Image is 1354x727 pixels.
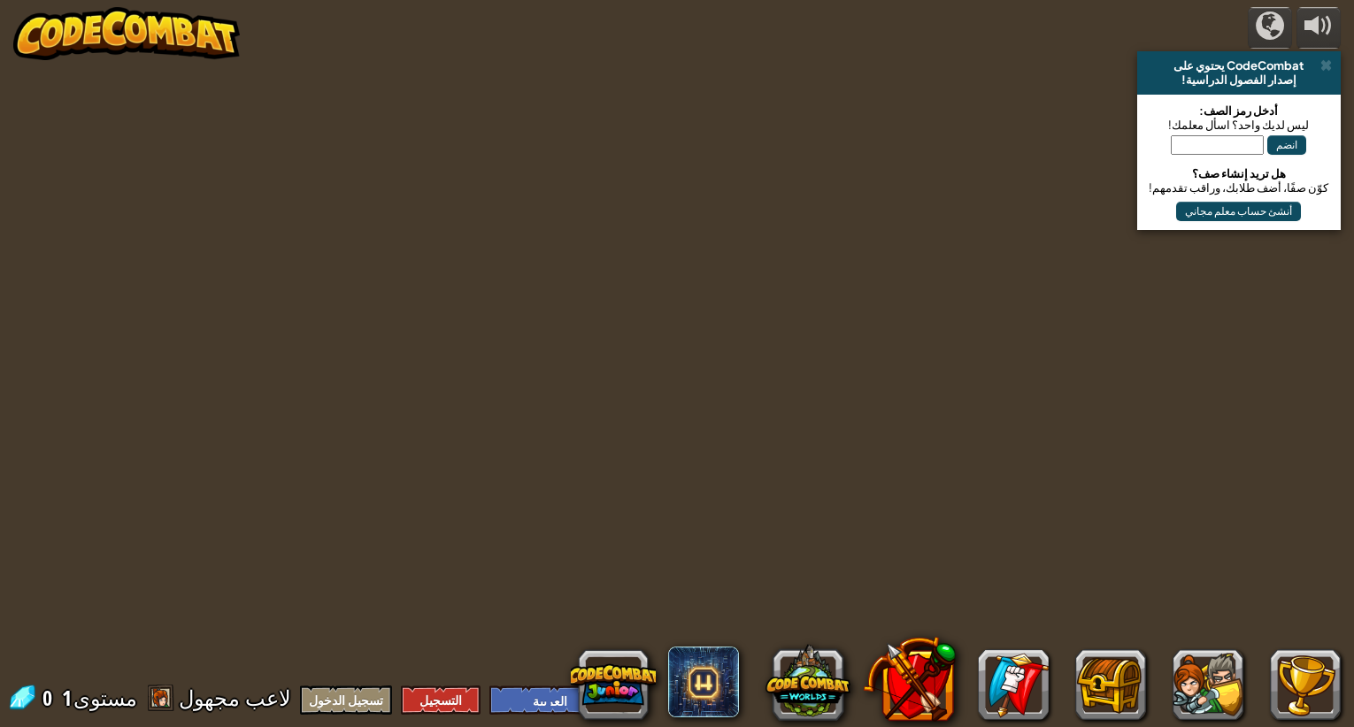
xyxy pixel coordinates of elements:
button: أنشئ حساب معلم مجاني [1176,202,1301,221]
div: إصدار الفصول الدراسية! [1144,73,1334,87]
span: 1 [62,684,72,712]
span: 0 [42,684,58,712]
button: التسجيل [401,685,481,715]
div: CodeCombat يحتوي على [1144,58,1334,73]
img: CodeCombat - Learn how to code by playing a game [13,7,240,60]
div: أدخل رمز الصف: [1146,103,1332,118]
div: ليس لديك واحد؟ اسأل معلمك! [1146,118,1332,132]
button: انضم [1267,135,1306,155]
button: حملات [1248,7,1292,49]
button: تعديل الصوت [1296,7,1341,49]
button: تسجيل الدخول [300,685,392,715]
span: مستوى [73,684,137,713]
span: لاعب مجهول [179,684,291,712]
div: هل تريد إنشاء صف؟ [1146,166,1332,180]
div: كوّن صفًا، أضف طلابك، وراقب تقدمهم! [1146,180,1332,195]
